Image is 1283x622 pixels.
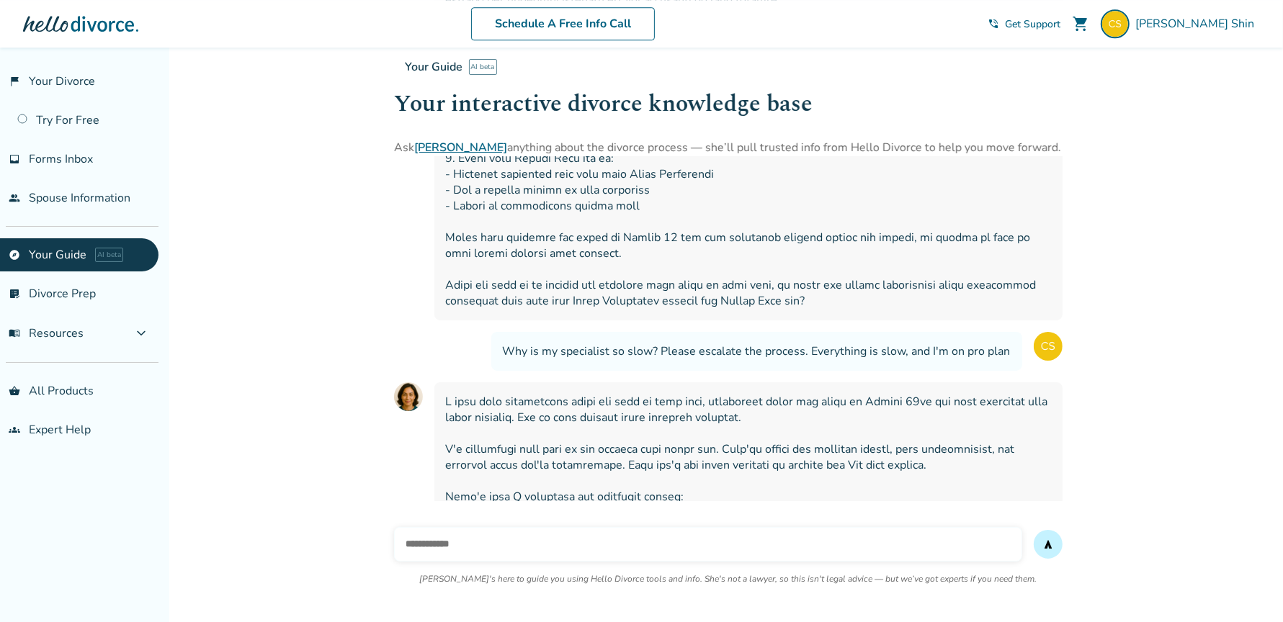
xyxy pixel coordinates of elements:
[1072,15,1089,32] span: shopping_cart
[9,76,20,87] span: flag_2
[1005,17,1060,31] span: Get Support
[1034,530,1063,559] button: send
[9,325,84,341] span: Resources
[9,288,20,299] span: list_alt_check
[988,18,999,30] span: phone_in_talk
[988,17,1060,31] a: phone_in_talkGet Support
[133,325,150,342] span: expand_more
[9,328,20,339] span: menu_book
[95,248,123,262] span: AI beta
[9,249,20,261] span: explore
[9,385,20,397] span: shopping_basket
[1042,538,1054,550] span: send
[414,140,507,155] a: [PERSON_NAME]
[1034,332,1063,361] img: User
[469,59,497,75] span: AI beta
[9,192,20,204] span: people
[9,424,20,436] span: groups
[419,573,1037,585] p: [PERSON_NAME]'s here to guide you using Hello Divorce tools and info. She's not a lawyer, so this...
[503,343,1011,359] span: Why is my specialist so slow? Please escalate the process. Everything is slow, and I'm on pro plan
[9,153,20,165] span: inbox
[394,382,423,411] img: AI Assistant
[406,59,463,75] span: Your Guide
[471,7,655,40] a: Schedule A Free Info Call
[29,151,93,167] span: Forms Inbox
[1101,9,1130,38] img: cheryn.shin@hellodivorce.com
[1135,16,1260,32] span: [PERSON_NAME] Shin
